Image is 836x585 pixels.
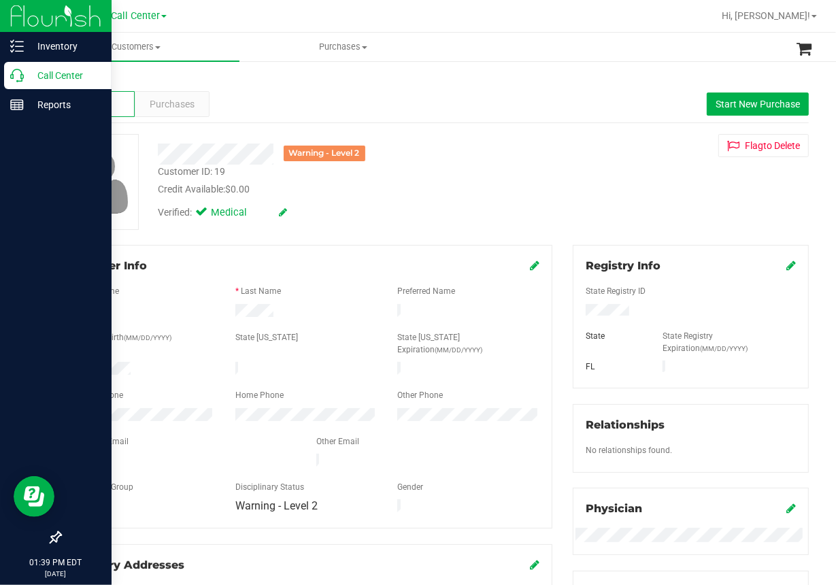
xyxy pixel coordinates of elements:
label: State Registry ID [586,285,646,297]
label: Last Name [241,285,281,297]
p: Reports [24,97,105,113]
a: Customers [33,33,239,61]
p: Call Center [24,67,105,84]
span: Hi, [PERSON_NAME]! [722,10,810,21]
span: Call Center [111,10,160,22]
span: Registry Info [586,259,661,272]
div: State [575,330,652,342]
inline-svg: Reports [10,98,24,112]
span: Warning - Level 2 [235,499,318,512]
div: Verified: [158,205,287,220]
p: 01:39 PM EDT [6,556,105,569]
span: (MM/DD/YYYY) [435,346,482,354]
div: Warning - Level 2 [284,146,365,161]
span: (MM/DD/YYYY) [700,345,748,352]
p: [DATE] [6,569,105,579]
span: Purchases [150,97,195,112]
span: Purchases [240,41,446,53]
span: Relationships [586,418,665,431]
label: Other Email [316,435,359,448]
label: Home Phone [235,389,284,401]
inline-svg: Inventory [10,39,24,53]
p: Inventory [24,38,105,54]
label: State Registry Expiration [663,330,796,354]
label: State [US_STATE] [235,331,298,344]
button: Flagto Delete [718,134,809,157]
label: Other Phone [397,389,443,401]
label: Gender [397,481,423,493]
span: Medical [211,205,265,220]
span: Customers [33,41,239,53]
label: Date of Birth [78,331,171,344]
div: Credit Available: [158,182,522,197]
span: (MM/DD/YYYY) [124,334,171,341]
label: State [US_STATE] Expiration [397,331,539,356]
span: Start New Purchase [716,99,800,110]
span: Physician [586,502,642,515]
a: Purchases [239,33,446,61]
span: $0.00 [225,184,250,195]
span: Delivery Addresses [73,558,184,571]
div: Customer ID: 19 [158,165,225,179]
label: Preferred Name [397,285,455,297]
button: Start New Purchase [707,93,809,116]
inline-svg: Call Center [10,69,24,82]
iframe: Resource center [14,476,54,517]
label: Disciplinary Status [235,481,304,493]
label: No relationships found. [586,444,672,456]
div: FL [575,361,652,373]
